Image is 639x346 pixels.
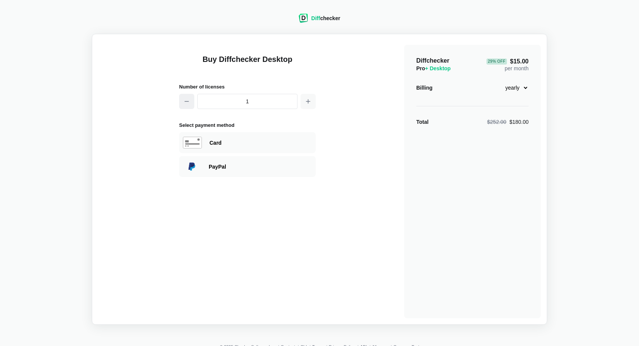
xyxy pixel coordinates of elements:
[311,15,320,21] span: Diff
[209,163,312,171] div: Paying with PayPal
[487,119,507,125] span: $252.00
[179,132,316,153] div: Paying with Card
[416,84,433,92] div: Billing
[487,118,529,126] div: $180.00
[299,14,308,23] img: Diffchecker logo
[486,58,529,65] span: $15.00
[416,119,428,125] strong: Total
[486,57,529,72] div: per month
[416,57,449,64] span: Diffchecker
[416,65,451,71] span: Pro
[311,14,340,22] div: checker
[179,121,316,129] h2: Select payment method
[179,83,316,91] h2: Number of licenses
[179,156,316,177] div: Paying with PayPal
[486,58,507,65] div: 29 % Off
[197,94,297,109] input: 1
[425,65,450,71] span: + Desktop
[209,139,312,147] div: Paying with Card
[179,54,316,74] h1: Buy Diffchecker Desktop
[299,18,340,24] a: Diffchecker logoDiffchecker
